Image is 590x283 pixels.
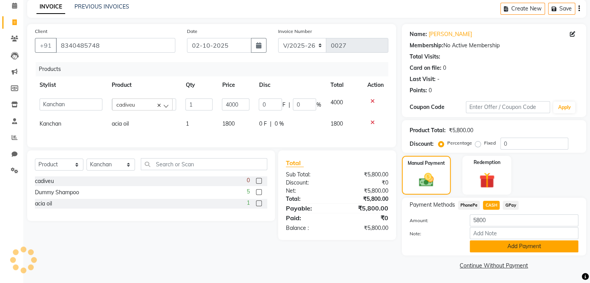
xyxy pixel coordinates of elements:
[410,103,466,111] div: Coupon Code
[363,76,388,94] th: Action
[404,217,464,224] label: Amount:
[187,28,197,35] label: Date
[470,240,578,252] button: Add Payment
[483,201,500,210] span: CASH
[116,101,135,108] span: cadiveu
[408,160,445,167] label: Manual Payment
[447,140,472,147] label: Percentage
[280,213,337,223] div: Paid:
[330,120,343,127] span: 1800
[280,179,337,187] div: Discount:
[337,179,394,187] div: ₹0
[280,224,337,232] div: Balance :
[280,195,337,203] div: Total:
[449,126,473,135] div: ₹5,800.00
[107,76,181,94] th: Product
[410,75,436,83] div: Last Visit:
[403,262,585,270] a: Continue Without Payment
[274,120,284,128] span: 0 %
[35,76,107,94] th: Stylist
[286,159,304,167] span: Total
[254,76,325,94] th: Disc
[185,120,189,127] span: 1
[337,204,394,213] div: ₹5,800.00
[414,171,438,188] img: _cash.svg
[56,38,175,53] input: Search by Name/Mobile/Email/Code
[35,28,47,35] label: Client
[74,3,129,10] a: PREVIOUS INVOICES
[410,201,455,209] span: Payment Methods
[484,140,496,147] label: Fixed
[36,62,394,76] div: Products
[288,101,290,109] span: |
[458,201,480,210] span: PhonePe
[35,200,52,208] div: acia oil
[410,140,434,148] div: Discount:
[553,102,575,113] button: Apply
[141,158,267,170] input: Search or Scan
[247,188,250,196] span: 5
[443,64,446,72] div: 0
[280,204,337,213] div: Payable:
[503,201,519,210] span: GPay
[429,86,432,95] div: 0
[35,177,54,185] div: cadiveu
[337,224,394,232] div: ₹5,800.00
[410,86,427,95] div: Points:
[222,120,234,127] span: 1800
[247,199,250,207] span: 1
[247,176,250,185] span: 0
[337,171,394,179] div: ₹5,800.00
[337,195,394,203] div: ₹5,800.00
[474,171,500,190] img: _gift.svg
[500,3,545,15] button: Create New
[337,213,394,223] div: ₹0
[270,120,271,128] span: |
[404,230,464,237] label: Note:
[282,101,285,109] span: F
[330,99,343,106] span: 4000
[429,30,472,38] a: [PERSON_NAME]
[259,120,266,128] span: 0 F
[325,76,362,94] th: Total
[410,53,440,61] div: Total Visits:
[316,101,321,109] span: %
[112,120,129,127] span: acia oil
[35,188,79,197] div: Dummy Shampoo
[280,187,337,195] div: Net:
[217,76,254,94] th: Price
[280,171,337,179] div: Sub Total:
[437,75,439,83] div: -
[278,28,312,35] label: Invoice Number
[466,101,550,113] input: Enter Offer / Coupon Code
[470,214,578,226] input: Amount
[410,126,446,135] div: Product Total:
[40,120,61,127] span: Kanchan
[410,41,578,50] div: No Active Membership
[410,64,441,72] div: Card on file:
[474,159,500,166] label: Redemption
[410,30,427,38] div: Name:
[337,187,394,195] div: ₹5,800.00
[548,3,575,15] button: Save
[470,227,578,239] input: Add Note
[35,38,57,53] button: +91
[410,41,443,50] div: Membership:
[181,76,217,94] th: Qty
